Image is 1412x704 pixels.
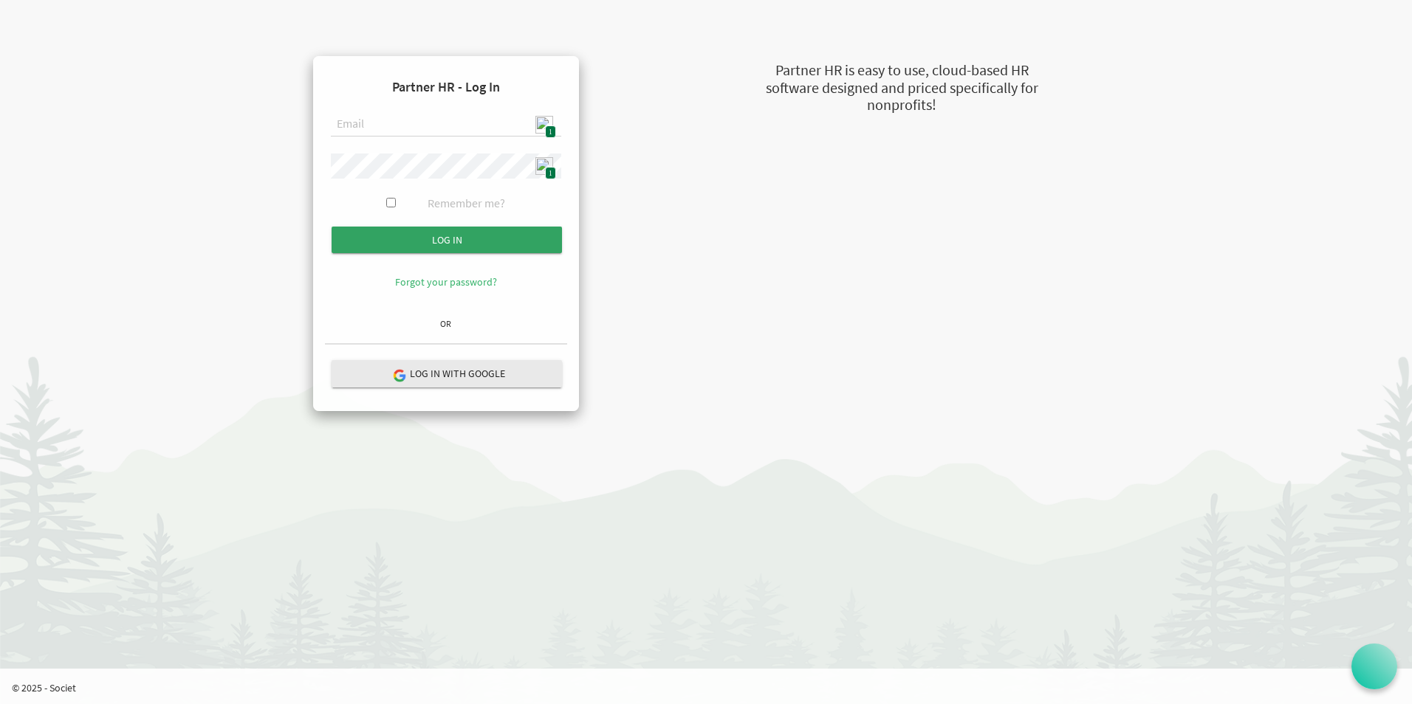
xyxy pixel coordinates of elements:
span: 1 [545,167,556,179]
img: google-logo.png [392,368,405,382]
div: nonprofits! [691,94,1112,116]
div: software designed and priced specifically for [691,77,1112,99]
h6: OR [325,319,567,328]
label: Remember me? [428,195,505,212]
span: 1 [545,125,556,138]
input: Email [331,112,561,137]
input: Log in [332,227,562,253]
p: © 2025 - Societ [12,680,1412,695]
a: Forgot your password? [395,275,497,289]
h4: Partner HR - Log In [325,68,567,106]
div: Partner HR is easy to use, cloud-based HR [691,60,1112,81]
button: Log in with Google [332,360,562,387]
img: npw-badge-icon.svg [535,116,553,134]
img: npw-badge-icon.svg [535,157,553,175]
